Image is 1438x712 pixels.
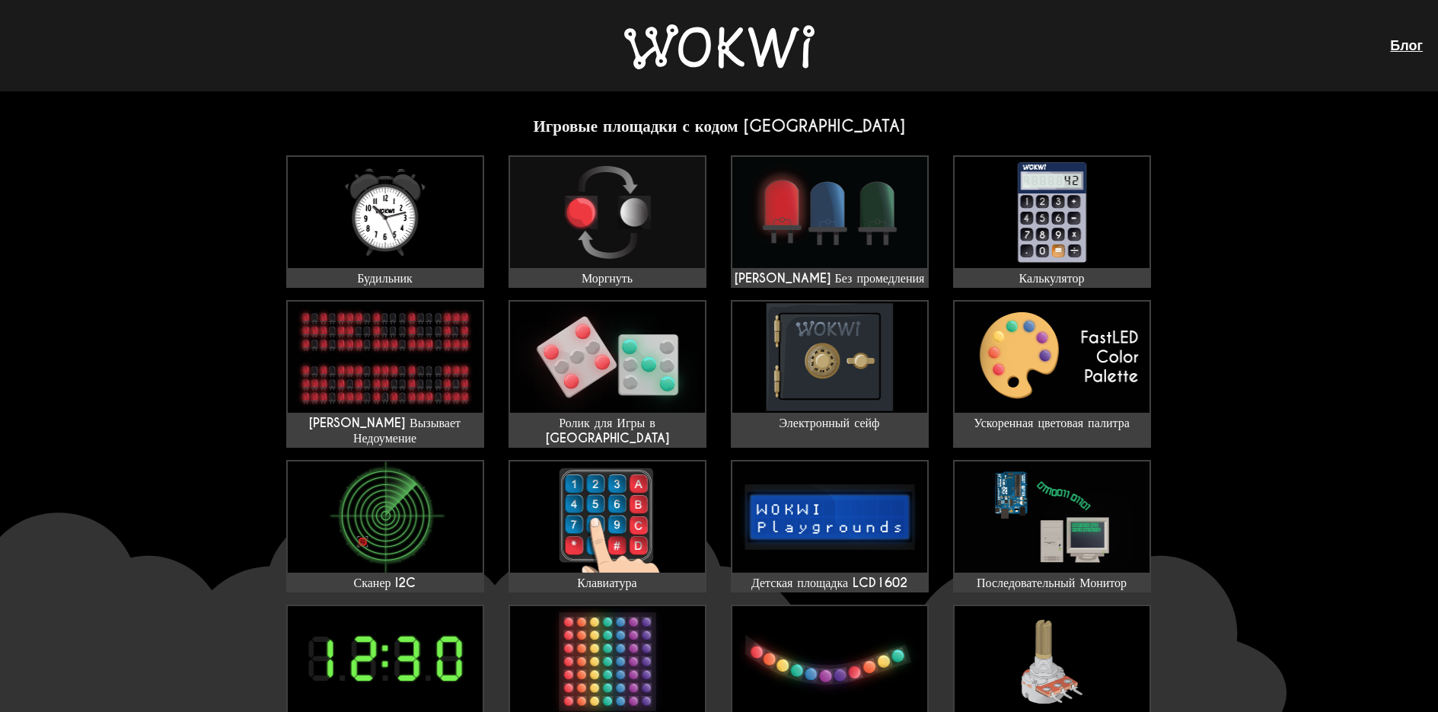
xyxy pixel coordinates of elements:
[286,460,484,592] a: Сканер I2C
[546,415,669,446] ya-tr-span: Ролик для Игры в [GEOGRAPHIC_DATA]
[533,116,904,136] ya-tr-span: Игровые площадки с кодом [GEOGRAPHIC_DATA]
[953,300,1151,448] a: Ускоренная цветовая палитра
[955,302,1149,413] img: Ускоренная цветовая палитра
[286,155,484,288] a: Будильник
[1390,37,1423,53] a: Блог
[953,460,1151,592] a: Последовательный Монитор
[953,155,1151,288] a: Калькулятор
[510,157,705,268] img: Моргнуть
[309,415,461,446] ya-tr-span: [PERSON_NAME] Вызывает Недоумение
[509,460,706,592] a: Клавиатура
[288,461,483,573] img: Сканер I2C
[288,302,483,413] img: Чарли Вызывает Недоумение
[354,575,416,591] ya-tr-span: Сканер I2C
[732,461,927,573] img: Детская площадка LCD1602
[751,575,907,591] ya-tr-span: Детская площадка LCD1602
[577,575,636,591] ya-tr-span: Клавиатура
[731,155,929,288] a: [PERSON_NAME] Без промедления
[732,157,927,268] img: Мигайте Без промедления
[509,155,706,288] a: Моргнуть
[735,270,925,286] ya-tr-span: [PERSON_NAME] Без промедления
[582,270,633,286] ya-tr-span: Моргнуть
[510,302,705,413] img: Ролик для Игры в Кости
[357,270,413,286] ya-tr-span: Будильник
[732,302,927,413] img: Электронный сейф
[509,300,706,448] a: Ролик для Игры в [GEOGRAPHIC_DATA]
[977,575,1127,591] ya-tr-span: Последовательный Монитор
[974,415,1130,431] ya-tr-span: Ускоренная цветовая палитра
[955,157,1149,268] img: Калькулятор
[955,461,1149,573] img: Последовательный Монитор
[288,157,483,268] img: Будильник
[731,460,929,592] a: Детская площадка LCD1602
[1019,270,1085,286] ya-tr-span: Калькулятор
[510,461,705,573] img: Клавиатура
[731,300,929,448] a: Электронный сейф
[286,300,484,448] a: [PERSON_NAME] Вызывает Недоумение
[780,415,880,431] ya-tr-span: Электронный сейф
[624,24,815,69] img: Вокви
